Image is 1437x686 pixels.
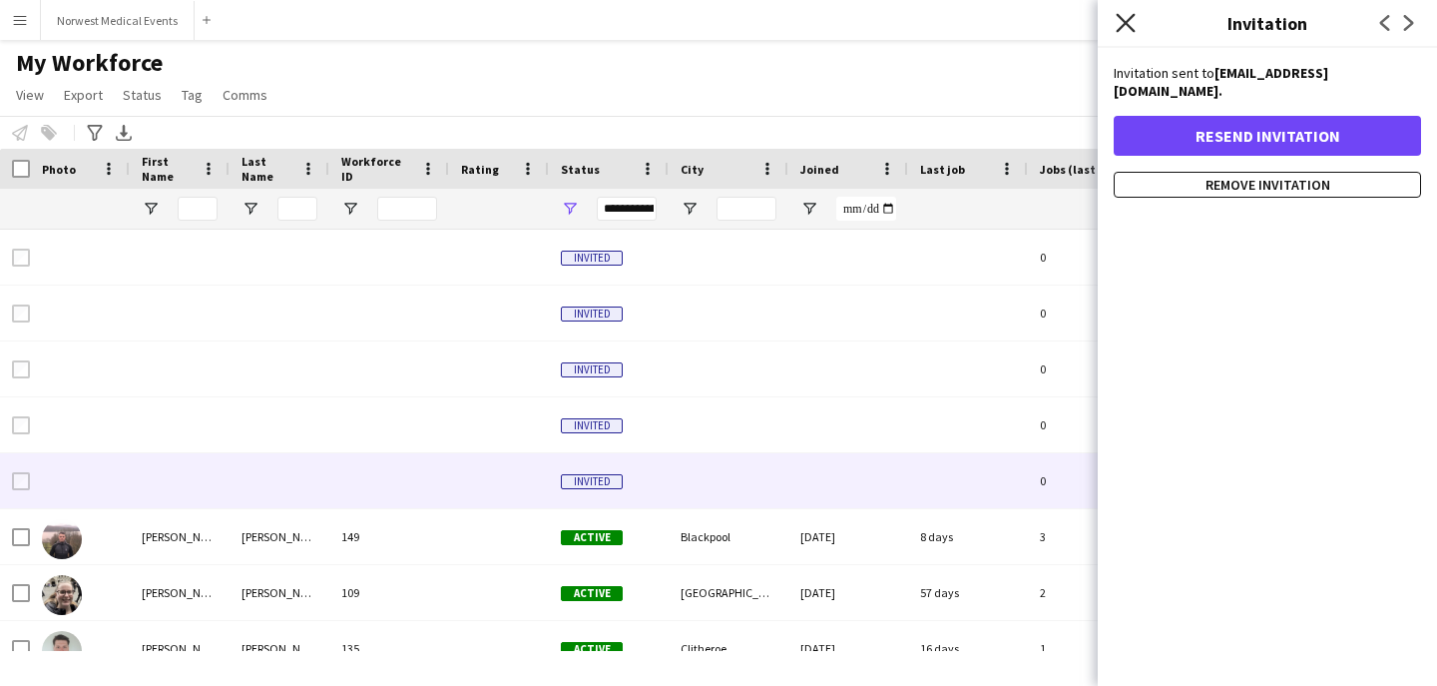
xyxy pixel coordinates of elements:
span: Invited [561,251,623,266]
div: 0 [1028,342,1203,396]
button: Remove invitation [1114,172,1421,198]
span: View [16,86,44,104]
div: 0 [1028,453,1203,508]
button: Norwest Medical Events [41,1,195,40]
div: 16 days [908,621,1028,676]
div: 0 [1028,230,1203,285]
span: Photo [42,162,76,177]
div: 135 [329,621,449,676]
span: Jobs (last 90 days) [1040,162,1144,177]
span: Rating [461,162,499,177]
a: Comms [215,82,275,108]
div: [PERSON_NAME] [230,565,329,620]
span: First Name [142,154,194,184]
button: Open Filter Menu [142,200,160,218]
div: [PERSON_NAME] [130,509,230,564]
div: Blackpool [669,509,788,564]
input: First Name Filter Input [178,197,218,221]
span: Joined [800,162,839,177]
button: Open Filter Menu [800,200,818,218]
div: 8 days [908,509,1028,564]
input: Joined Filter Input [836,197,896,221]
span: Active [561,642,623,657]
div: [PERSON_NAME] [130,565,230,620]
span: Active [561,530,623,545]
div: 109 [329,565,449,620]
div: [DATE] [788,565,908,620]
div: 2 [1028,565,1203,620]
div: 1 [1028,621,1203,676]
span: Invited [561,474,623,489]
div: [DATE] [788,509,908,564]
input: Row Selection is disabled for this row (unchecked) [12,472,30,490]
span: Status [123,86,162,104]
div: [DATE] [788,621,908,676]
div: 3 [1028,509,1203,564]
input: Workforce ID Filter Input [377,197,437,221]
div: [PERSON_NAME] [130,621,230,676]
span: Export [64,86,103,104]
div: 149 [329,509,449,564]
span: Invited [561,307,623,322]
a: Tag [174,82,211,108]
div: [PERSON_NAME] [230,509,329,564]
input: Row Selection is disabled for this row (unchecked) [12,305,30,323]
input: Row Selection is disabled for this row (unchecked) [12,416,30,434]
p: Invitation sent to [1114,64,1421,100]
span: Tag [182,86,203,104]
button: Open Filter Menu [681,200,699,218]
strong: [EMAIL_ADDRESS][DOMAIN_NAME]. [1114,64,1328,100]
button: Open Filter Menu [241,200,259,218]
span: Last Name [241,154,293,184]
button: Open Filter Menu [341,200,359,218]
span: Active [561,586,623,601]
div: 0 [1028,397,1203,452]
button: Resend invitation [1114,116,1421,156]
span: Invited [561,418,623,433]
span: Comms [223,86,267,104]
span: My Workforce [16,48,163,78]
a: Status [115,82,170,108]
span: Status [561,162,600,177]
div: Clitheroe [669,621,788,676]
input: City Filter Input [717,197,776,221]
span: Workforce ID [341,154,413,184]
div: [PERSON_NAME] [230,621,329,676]
input: Last Name Filter Input [277,197,317,221]
div: 0 [1028,286,1203,341]
input: Row Selection is disabled for this row (unchecked) [12,249,30,267]
a: Export [56,82,111,108]
span: City [681,162,704,177]
app-action-btn: Export XLSX [112,121,136,145]
a: View [8,82,52,108]
img: Adam Sharif [42,519,82,559]
img: Aimee Johnson [42,575,82,615]
app-action-btn: Advanced filters [83,121,107,145]
h3: Invitation [1098,10,1437,36]
span: Invited [561,362,623,377]
div: 57 days [908,565,1028,620]
div: [GEOGRAPHIC_DATA] [669,565,788,620]
input: Row Selection is disabled for this row (unchecked) [12,360,30,378]
span: Last job [920,162,965,177]
button: Open Filter Menu [561,200,579,218]
img: Alex Poulson [42,631,82,671]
